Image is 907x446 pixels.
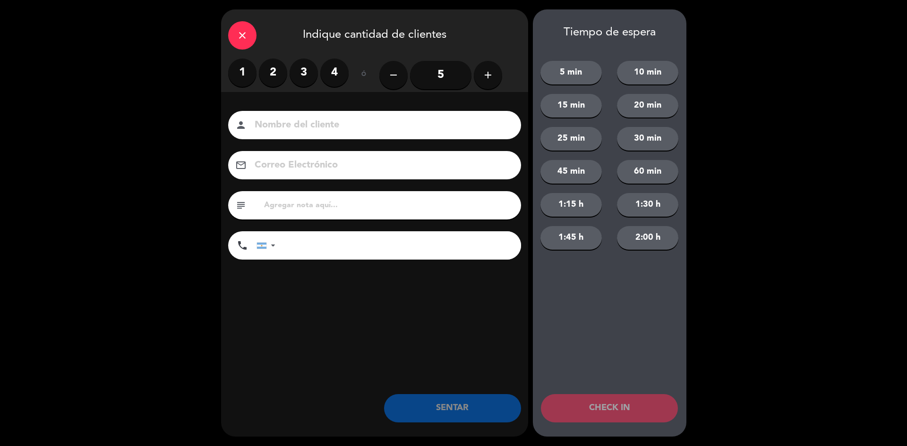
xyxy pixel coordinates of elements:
button: 60 min [617,160,678,184]
button: 5 min [540,61,602,84]
label: 4 [320,59,349,87]
i: remove [388,69,399,81]
div: Tiempo de espera [533,26,686,40]
div: ó [349,59,379,92]
button: 1:45 h [540,226,602,250]
button: 25 min [540,127,602,151]
div: Indique cantidad de clientes [221,9,528,59]
div: Argentina: +54 [257,232,279,259]
button: remove [379,61,408,89]
input: Nombre del cliente [254,117,509,134]
button: 2:00 h [617,226,678,250]
i: close [237,30,248,41]
button: 30 min [617,127,678,151]
button: add [474,61,502,89]
i: person [235,119,247,131]
button: 1:15 h [540,193,602,217]
i: phone [237,240,248,251]
button: 20 min [617,94,678,118]
button: SENTAR [384,394,521,422]
i: add [482,69,494,81]
label: 2 [259,59,287,87]
button: 10 min [617,61,678,84]
button: CHECK IN [541,394,678,422]
button: 15 min [540,94,602,118]
i: email [235,160,247,171]
button: 1:30 h [617,193,678,217]
button: 45 min [540,160,602,184]
i: subject [235,200,247,211]
input: Correo Electrónico [254,157,509,174]
label: 1 [228,59,257,87]
label: 3 [290,59,318,87]
input: Agregar nota aquí... [263,199,514,212]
